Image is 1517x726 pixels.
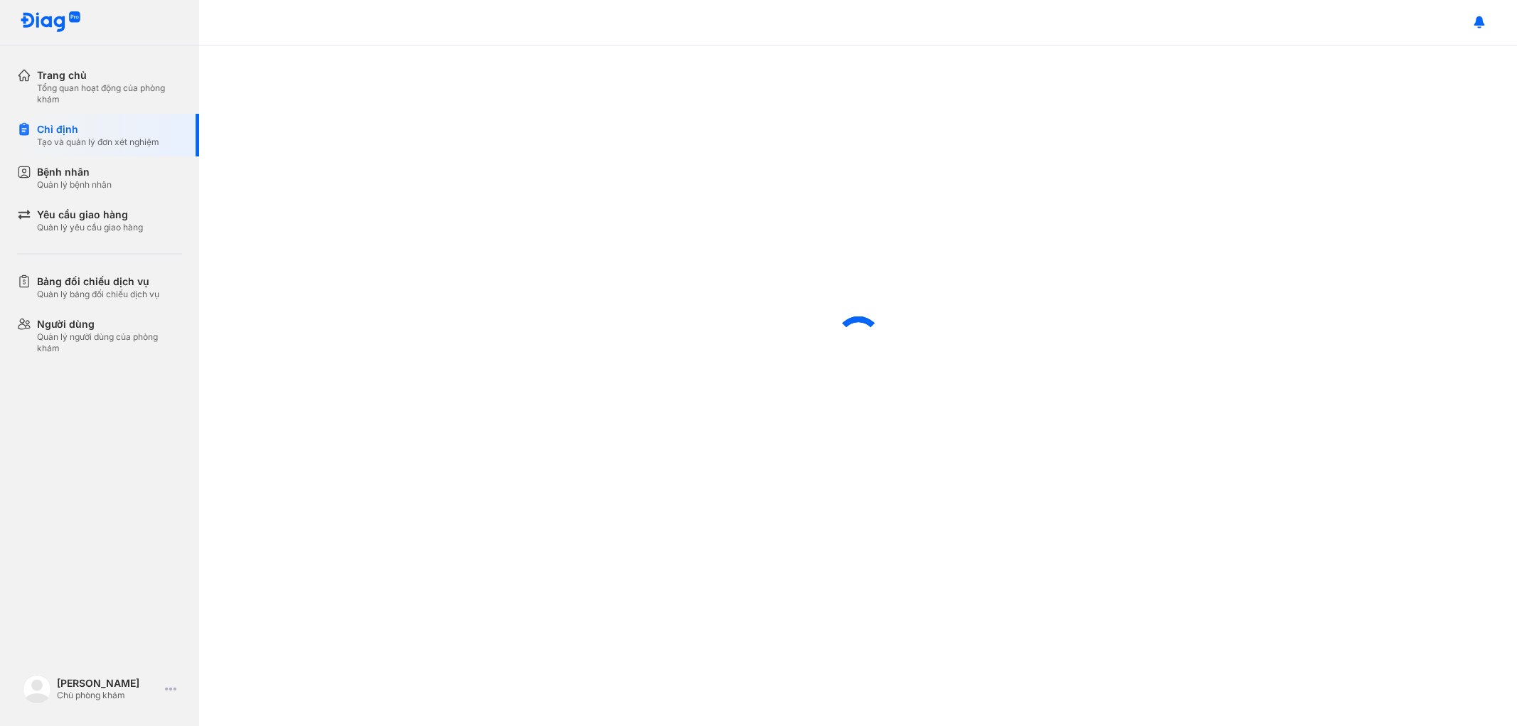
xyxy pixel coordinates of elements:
div: Yêu cầu giao hàng [37,208,143,222]
div: Trang chủ [37,68,182,82]
div: Quản lý bệnh nhân [37,179,112,191]
div: Quản lý người dùng của phòng khám [37,331,182,354]
div: Tổng quan hoạt động của phòng khám [37,82,182,105]
div: Bảng đối chiếu dịch vụ [37,274,159,289]
div: [PERSON_NAME] [57,677,159,690]
div: Người dùng [37,317,182,331]
div: Bệnh nhân [37,165,112,179]
div: Quản lý yêu cầu giao hàng [37,222,143,233]
div: Chủ phòng khám [57,690,159,701]
img: logo [23,675,51,703]
div: Chỉ định [37,122,159,137]
div: Quản lý bảng đối chiếu dịch vụ [37,289,159,300]
div: Tạo và quản lý đơn xét nghiệm [37,137,159,148]
img: logo [20,11,81,33]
